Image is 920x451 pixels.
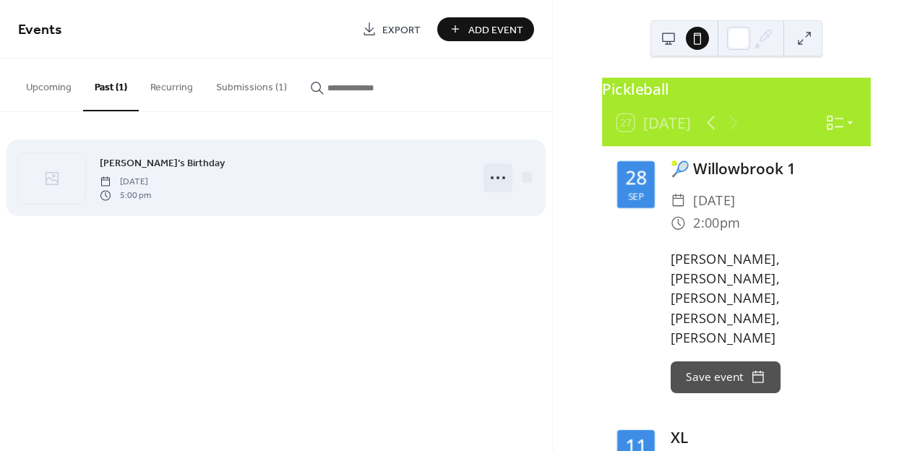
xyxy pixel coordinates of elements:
a: [PERSON_NAME]’s Birthday [100,155,225,171]
div: ​ [671,212,686,234]
span: Add Event [468,22,523,38]
button: Recurring [139,59,205,110]
div: Pickleball [602,77,871,100]
span: Events [18,16,62,44]
button: Upcoming [14,59,83,110]
button: Submissions (1) [205,59,298,110]
button: Save event [671,361,781,392]
span: 5:00 pm [100,189,151,202]
div: 🎾 Willowbrook 1 [671,158,856,180]
span: Export [382,22,421,38]
span: 2:00pm [693,212,740,234]
div: [PERSON_NAME], [PERSON_NAME], [PERSON_NAME], [PERSON_NAME], [PERSON_NAME] [671,248,856,346]
a: Export [351,17,431,41]
span: [DATE] [693,189,736,212]
button: Add Event [437,17,534,41]
span: [PERSON_NAME]’s Birthday [100,156,225,171]
div: 28 [626,168,647,187]
span: [DATE] [100,176,151,189]
div: Sep [628,192,644,201]
div: ​ [671,189,686,212]
button: Past (1) [83,59,139,111]
div: XL [671,426,856,448]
